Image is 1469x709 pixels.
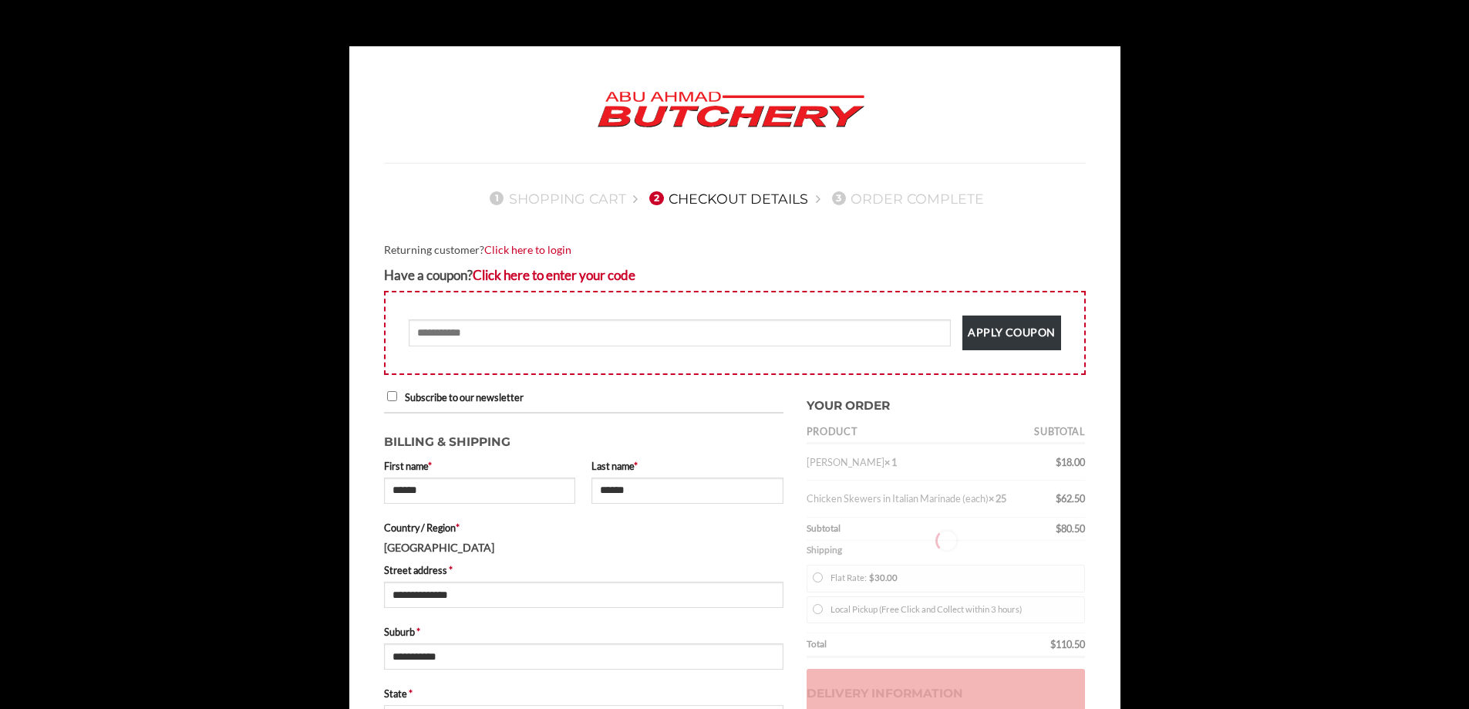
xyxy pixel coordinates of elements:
[384,178,1086,218] nav: Checkout steps
[384,686,783,701] label: State
[807,389,1086,416] h3: Your order
[962,316,1060,350] button: Apply coupon
[384,425,783,452] h3: Billing & Shipping
[384,562,783,578] label: Street address
[384,624,783,640] label: Suburb
[384,520,783,535] label: Country / Region
[490,191,504,205] span: 1
[485,191,626,207] a: 1Shopping Cart
[634,460,638,472] abbr: required
[416,626,420,638] abbr: required
[449,564,453,576] abbr: required
[456,522,460,534] abbr: required
[484,243,571,256] a: Click here to login
[428,460,432,472] abbr: required
[409,687,413,700] abbr: required
[585,81,878,140] img: Abu Ahmad Butchery
[591,458,783,474] label: Last name
[645,191,808,207] a: 2Checkout details
[384,541,494,554] strong: [GEOGRAPHIC_DATA]
[387,391,397,401] input: Subscribe to our newsletter
[649,191,663,205] span: 2
[384,265,1086,285] div: Have a coupon?
[384,458,576,474] label: First name
[405,391,524,403] span: Subscribe to our newsletter
[473,267,635,283] a: Enter your coupon code
[384,241,1086,259] div: Returning customer?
